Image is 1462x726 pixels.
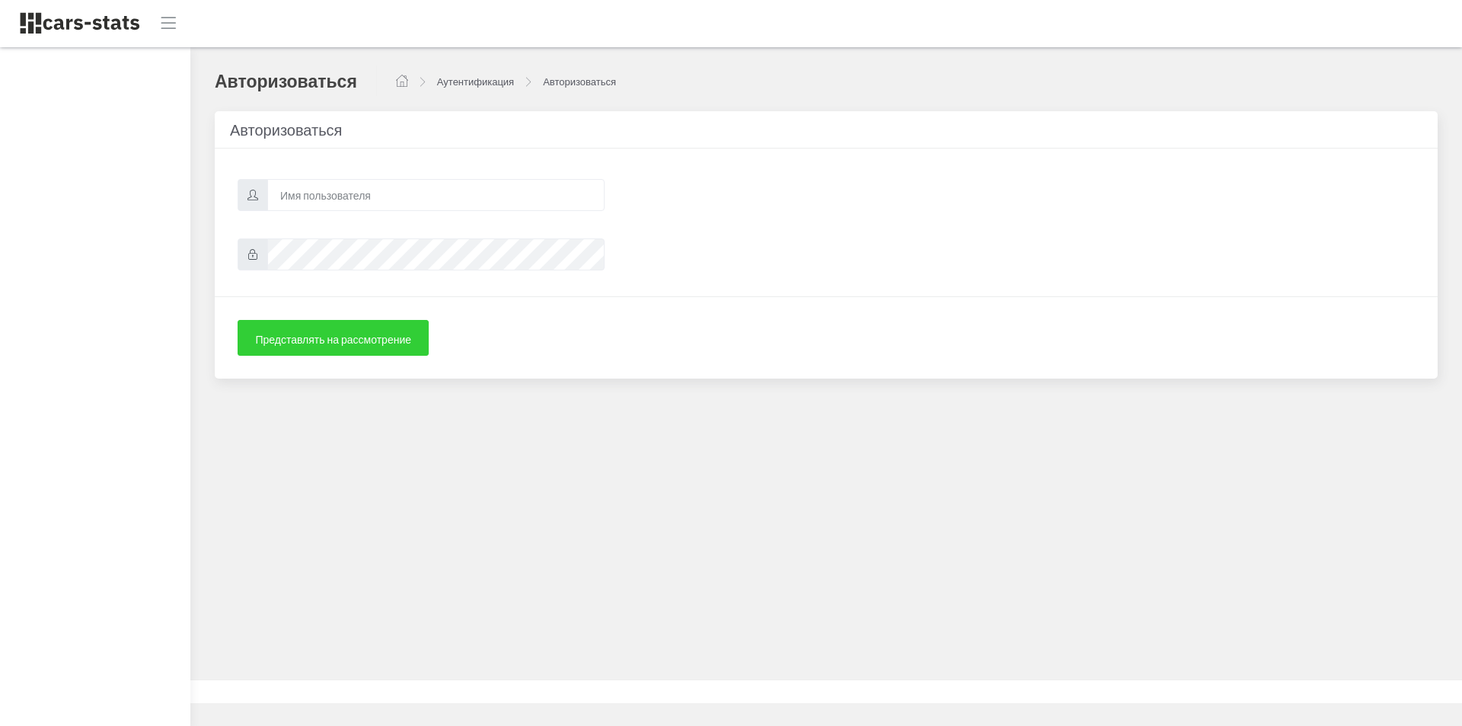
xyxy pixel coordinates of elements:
input: Имя пользователя [267,179,605,211]
a: Аутентификация [437,75,514,88]
button: Представлять на рассмотрение [238,320,429,356]
font: Авторизоваться [215,70,357,91]
font: Авторизоваться [230,120,342,139]
font: Представлять на рассмотрение [255,333,411,346]
a: Авторизоваться [543,75,616,88]
img: бренд навигационной панели [19,11,141,35]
